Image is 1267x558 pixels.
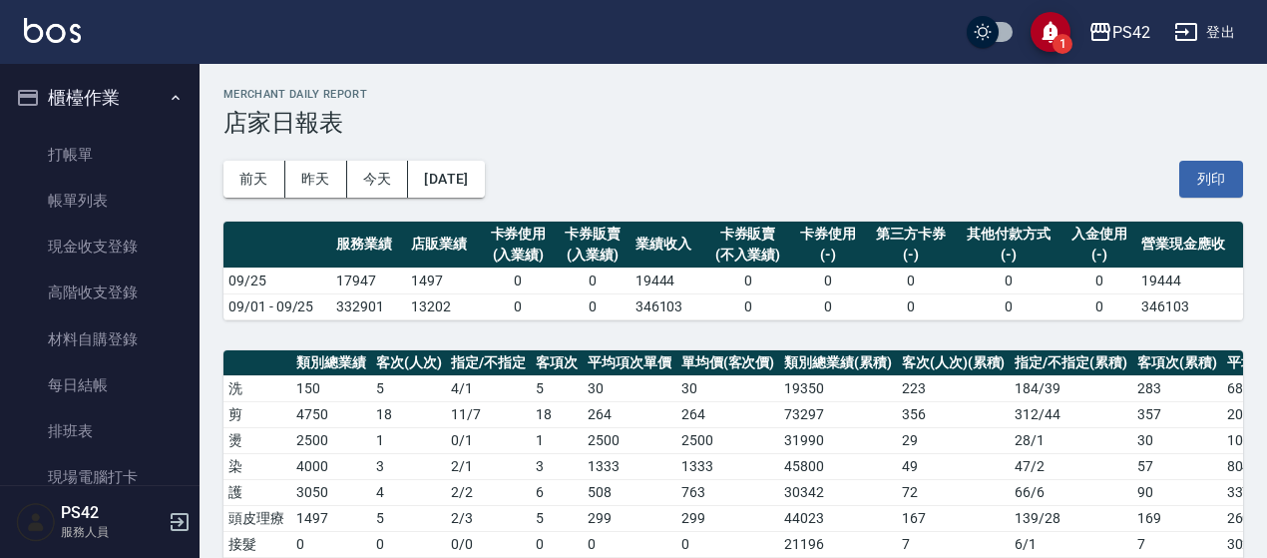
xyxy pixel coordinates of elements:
[446,453,531,479] td: 2 / 1
[779,375,897,401] td: 19350
[779,505,897,531] td: 44023
[371,505,447,531] td: 5
[583,350,676,376] th: 平均項次單價
[1080,12,1158,53] button: PS42
[897,531,1011,557] td: 7
[676,375,780,401] td: 30
[556,268,631,293] td: 0
[446,375,531,401] td: 4 / 1
[704,268,790,293] td: 0
[1062,293,1137,319] td: 0
[223,88,1243,101] h2: Merchant Daily Report
[1132,427,1222,453] td: 30
[676,505,780,531] td: 299
[1132,505,1222,531] td: 169
[406,293,481,319] td: 13202
[961,245,1057,266] div: (-)
[676,350,780,376] th: 單均價(客次價)
[8,454,192,500] a: 現場電腦打卡
[8,72,192,124] button: 櫃檯作業
[561,224,626,245] div: 卡券販賣
[583,479,676,505] td: 508
[1112,20,1150,45] div: PS42
[223,479,291,505] td: 護
[897,427,1011,453] td: 29
[531,401,583,427] td: 18
[446,401,531,427] td: 11 / 7
[897,401,1011,427] td: 356
[8,224,192,270] a: 現金收支登錄
[446,350,531,376] th: 指定/不指定
[446,479,531,505] td: 2 / 2
[223,109,1243,137] h3: 店家日報表
[1067,245,1132,266] div: (-)
[285,161,347,198] button: 昨天
[631,268,705,293] td: 19444
[870,224,951,245] div: 第三方卡券
[583,401,676,427] td: 264
[779,479,897,505] td: 30342
[779,453,897,479] td: 45800
[1062,268,1137,293] td: 0
[1010,427,1132,453] td: 28 / 1
[16,502,56,542] img: Person
[704,293,790,319] td: 0
[676,479,780,505] td: 763
[223,401,291,427] td: 剪
[481,293,556,319] td: 0
[371,479,447,505] td: 4
[531,350,583,376] th: 客項次
[371,350,447,376] th: 客次(人次)
[371,427,447,453] td: 1
[486,224,551,245] div: 卡券使用
[486,245,551,266] div: (入業績)
[1010,375,1132,401] td: 184 / 39
[331,268,406,293] td: 17947
[223,531,291,557] td: 接髮
[8,408,192,454] a: 排班表
[223,293,331,319] td: 09/01 - 09/25
[291,350,371,376] th: 類別總業績
[779,350,897,376] th: 類別總業績(累積)
[676,453,780,479] td: 1333
[791,293,866,319] td: 0
[531,479,583,505] td: 6
[897,350,1011,376] th: 客次(人次)(累積)
[291,531,371,557] td: 0
[531,531,583,557] td: 0
[223,427,291,453] td: 燙
[446,505,531,531] td: 2 / 3
[8,316,192,362] a: 材料自購登錄
[531,505,583,531] td: 5
[481,268,556,293] td: 0
[791,268,866,293] td: 0
[1132,350,1222,376] th: 客項次(累積)
[956,293,1062,319] td: 0
[631,222,705,269] th: 業績收入
[291,375,371,401] td: 150
[331,293,406,319] td: 332901
[291,401,371,427] td: 4750
[676,531,780,557] td: 0
[1010,401,1132,427] td: 312 / 44
[1053,34,1072,54] span: 1
[709,224,785,245] div: 卡券販賣
[223,453,291,479] td: 染
[796,245,861,266] div: (-)
[961,224,1057,245] div: 其他付款方式
[865,268,956,293] td: 0
[1136,268,1243,293] td: 19444
[1136,222,1243,269] th: 營業現金應收
[897,453,1011,479] td: 49
[1132,453,1222,479] td: 57
[583,375,676,401] td: 30
[897,505,1011,531] td: 167
[779,401,897,427] td: 73297
[1132,531,1222,557] td: 7
[223,268,331,293] td: 09/25
[1010,505,1132,531] td: 139 / 28
[556,293,631,319] td: 0
[796,224,861,245] div: 卡券使用
[709,245,785,266] div: (不入業績)
[8,362,192,408] a: 每日結帳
